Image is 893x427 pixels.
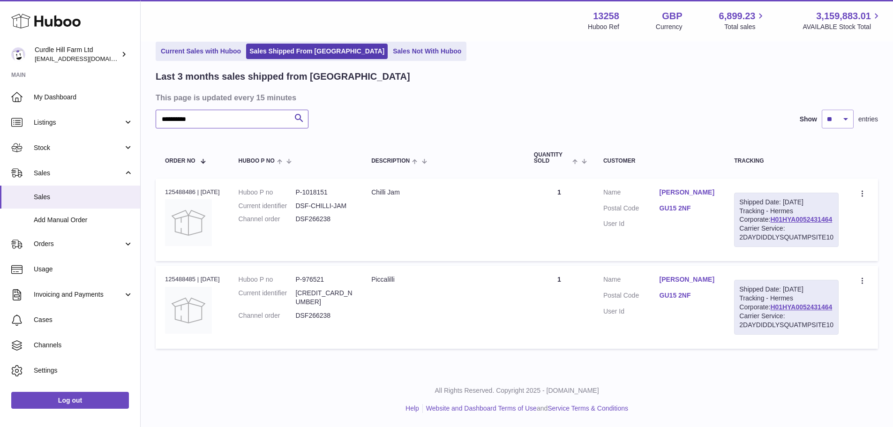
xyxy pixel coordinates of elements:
a: Service Terms & Conditions [548,405,628,412]
span: 6,899.23 [719,10,756,22]
span: Usage [34,265,133,274]
div: 125488486 | [DATE] [165,188,220,196]
a: Log out [11,392,129,409]
div: Shipped Date: [DATE] [739,198,833,207]
span: Sales [34,193,133,202]
dt: Postal Code [603,204,660,215]
dd: [CREDIT_CARD_NUMBER] [295,289,353,307]
div: Chilli Jam [371,188,515,197]
a: Sales Not With Huboo [390,44,465,59]
span: Sales [34,169,123,178]
strong: GBP [662,10,682,22]
span: Channels [34,341,133,350]
span: Total sales [724,22,766,31]
li: and [423,404,628,413]
td: 1 [525,179,594,261]
div: 125488485 | [DATE] [165,275,220,284]
span: Stock [34,143,123,152]
span: Huboo P no [239,158,275,164]
dd: P-1018151 [295,188,353,197]
dt: Huboo P no [239,275,296,284]
p: All Rights Reserved. Copyright 2025 - [DOMAIN_NAME] [148,386,885,395]
div: Carrier Service: 2DAYDIDDLYSQUATMPSITE10 [739,312,833,330]
span: 3,159,883.01 [816,10,871,22]
a: H01HYA0052431464 [770,303,832,311]
dt: User Id [603,219,660,228]
a: Help [405,405,419,412]
div: Carrier Service: 2DAYDIDDLYSQUATMPSITE10 [739,224,833,242]
dt: Channel order [239,311,296,320]
img: internalAdmin-13258@internal.huboo.com [11,47,25,61]
span: Quantity Sold [534,152,570,164]
a: Sales Shipped From [GEOGRAPHIC_DATA] [246,44,388,59]
td: 1 [525,266,594,348]
a: GU15 2NF [660,291,716,300]
dd: DSF-CHILLI-JAM [295,202,353,210]
div: Curdle Hill Farm Ltd [35,45,119,63]
dt: Current identifier [239,202,296,210]
span: Orders [34,240,123,248]
span: Description [371,158,410,164]
dt: User Id [603,307,660,316]
dt: Postal Code [603,291,660,302]
dd: DSF266238 [295,311,353,320]
span: Cases [34,315,133,324]
span: My Dashboard [34,93,133,102]
span: Add Manual Order [34,216,133,225]
dt: Name [603,275,660,286]
a: [PERSON_NAME] [660,275,716,284]
dd: DSF266238 [295,215,353,224]
span: Settings [34,366,133,375]
dd: P-976521 [295,275,353,284]
div: Tracking [734,158,839,164]
div: Tracking - Hermes Corporate: [734,280,839,334]
a: 3,159,883.01 AVAILABLE Stock Total [803,10,882,31]
a: Current Sales with Huboo [158,44,244,59]
span: AVAILABLE Stock Total [803,22,882,31]
h3: This page is updated every 15 minutes [156,92,876,103]
strong: 13258 [593,10,619,22]
span: Order No [165,158,195,164]
a: GU15 2NF [660,204,716,213]
div: Huboo Ref [588,22,619,31]
img: no-photo.jpg [165,199,212,246]
div: Tracking - Hermes Corporate: [734,193,839,247]
dt: Current identifier [239,289,296,307]
span: Invoicing and Payments [34,290,123,299]
span: entries [858,115,878,124]
div: Currency [656,22,683,31]
label: Show [800,115,817,124]
a: 6,899.23 Total sales [719,10,766,31]
img: no-photo.jpg [165,287,212,334]
dt: Channel order [239,215,296,224]
span: Listings [34,118,123,127]
div: Customer [603,158,715,164]
a: H01HYA0052431464 [770,216,832,223]
h2: Last 3 months sales shipped from [GEOGRAPHIC_DATA] [156,70,410,83]
div: Piccalilli [371,275,515,284]
dt: Name [603,188,660,199]
dt: Huboo P no [239,188,296,197]
div: Shipped Date: [DATE] [739,285,833,294]
span: [EMAIL_ADDRESS][DOMAIN_NAME] [35,55,138,62]
a: Website and Dashboard Terms of Use [426,405,537,412]
a: [PERSON_NAME] [660,188,716,197]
